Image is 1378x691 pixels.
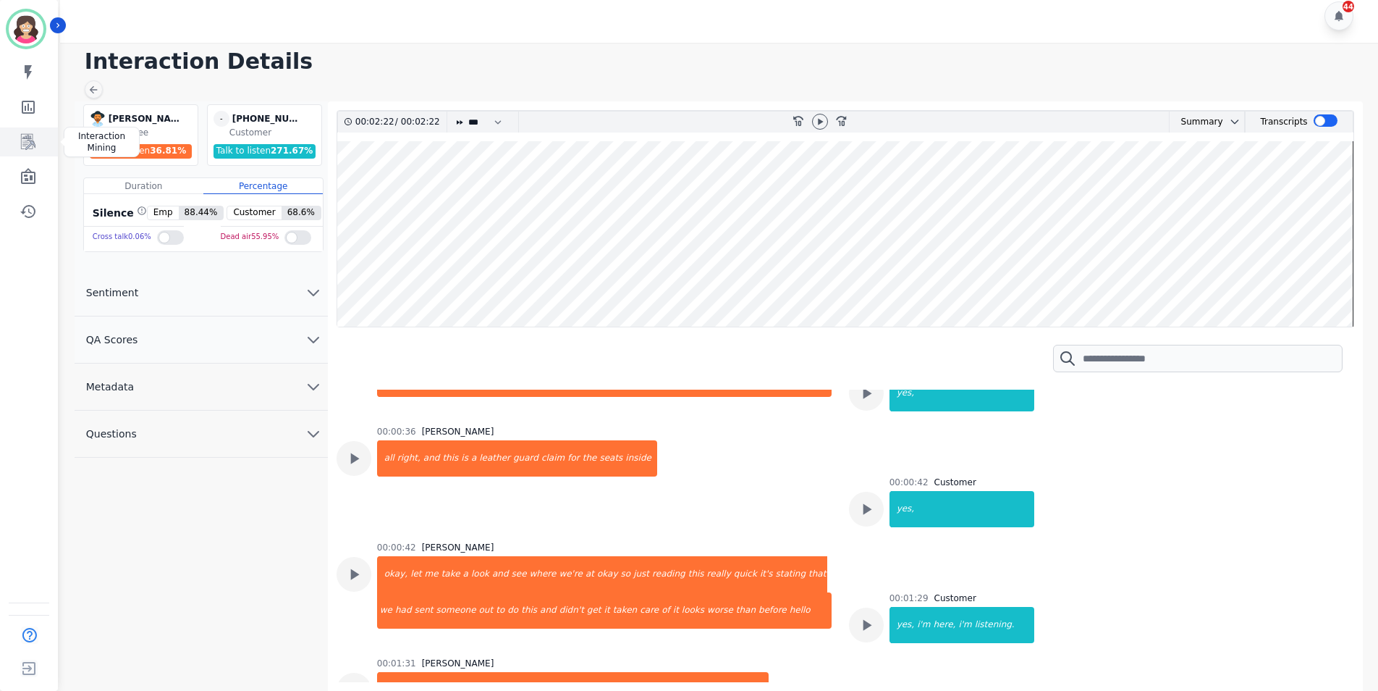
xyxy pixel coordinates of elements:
[581,440,599,477] div: the
[512,440,540,477] div: guard
[788,592,832,629] div: hello
[680,592,706,629] div: looks
[203,178,323,194] div: Percentage
[90,206,147,220] div: Silence
[75,411,328,458] button: Questions chevron down
[109,111,181,127] div: [PERSON_NAME]
[229,127,318,138] div: Customer
[75,427,148,441] span: Questions
[470,556,491,592] div: look
[620,556,633,592] div: so
[557,556,584,592] div: we're
[932,607,958,643] div: here,
[538,592,558,629] div: and
[520,592,538,629] div: this
[148,206,179,219] span: Emp
[566,440,581,477] div: for
[422,542,494,553] div: [PERSON_NAME]
[398,112,438,133] div: 00:02:22
[506,592,520,629] div: do
[282,206,321,219] span: 68.6 %
[1229,116,1240,127] svg: chevron down
[632,556,651,592] div: just
[422,426,494,437] div: [PERSON_NAME]
[85,49,1364,75] h1: Interaction Details
[934,592,976,604] div: Customer
[214,144,316,159] div: Talk to listen
[75,380,145,394] span: Metadata
[435,592,478,629] div: someone
[1170,112,1223,133] div: Summary
[973,607,1034,643] div: listening.
[394,592,413,629] div: had
[379,440,396,477] div: all
[1223,116,1240,127] button: chevron down
[889,592,929,604] div: 00:01:29
[598,440,624,477] div: seats
[232,111,305,127] div: [PHONE_NUMBER]
[150,146,186,156] span: 36.81 %
[441,440,460,477] div: this
[305,331,322,348] svg: chevron down
[9,12,43,46] img: Bordered avatar
[510,556,528,592] div: see
[355,112,444,133] div: /
[651,556,687,592] div: reading
[934,477,976,488] div: Customer
[377,426,416,437] div: 00:00:36
[75,364,328,411] button: Metadata chevron down
[1260,112,1307,133] div: Transcripts
[305,378,322,395] svg: chevron down
[396,440,422,477] div: right,
[735,592,757,629] div: than
[916,607,931,643] div: i'm
[460,440,470,477] div: is
[807,556,827,592] div: that
[423,556,440,592] div: me
[90,144,193,159] div: Talk to listen
[75,332,150,347] span: QA Scores
[732,556,758,592] div: quick
[612,592,639,629] div: taken
[757,592,788,629] div: before
[758,556,774,592] div: it's
[355,112,395,133] div: 00:02:22
[638,592,660,629] div: care
[584,556,596,592] div: at
[478,592,495,629] div: out
[462,556,470,592] div: a
[214,111,229,127] span: -
[227,206,281,219] span: Customer
[596,556,620,592] div: okay
[305,425,322,443] svg: chevron down
[528,556,558,592] div: where
[891,607,916,643] div: yes,
[891,375,1034,411] div: yes,
[706,592,735,629] div: worse
[624,440,657,477] div: inside
[660,592,672,629] div: of
[409,556,423,592] div: let
[889,477,929,488] div: 00:00:42
[422,658,494,669] div: [PERSON_NAME]
[422,440,441,477] div: and
[271,146,313,156] span: 271.67 %
[672,592,680,629] div: it
[706,556,732,592] div: really
[491,556,510,592] div: and
[93,227,151,248] div: Cross talk 0.06 %
[470,440,478,477] div: a
[540,440,566,477] div: claim
[377,542,416,553] div: 00:00:42
[84,178,203,194] div: Duration
[305,284,322,301] svg: chevron down
[957,607,973,643] div: i'm
[687,556,706,592] div: this
[379,556,409,592] div: okay,
[1343,1,1354,12] div: 44
[413,592,435,629] div: sent
[75,269,328,317] button: Sentiment chevron down
[106,127,195,138] div: Employee
[75,317,328,364] button: QA Scores chevron down
[478,440,512,477] div: leather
